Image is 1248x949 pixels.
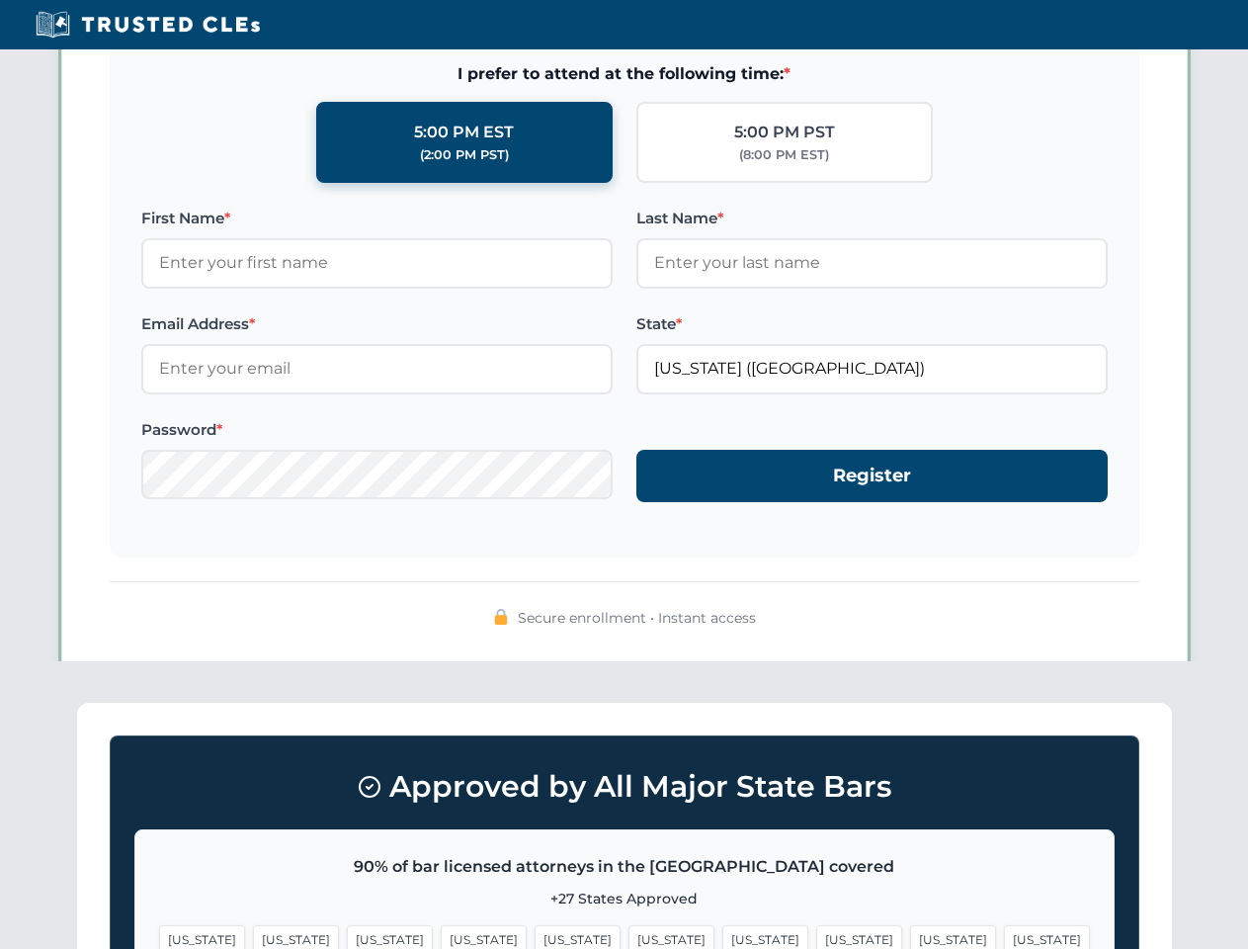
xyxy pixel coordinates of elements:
[159,888,1090,909] p: +27 States Approved
[636,450,1108,502] button: Register
[636,312,1108,336] label: State
[414,120,514,145] div: 5:00 PM EST
[141,418,613,442] label: Password
[141,238,613,288] input: Enter your first name
[30,10,266,40] img: Trusted CLEs
[134,760,1115,814] h3: Approved by All Major State Bars
[636,344,1108,393] input: Florida (FL)
[141,344,613,393] input: Enter your email
[739,145,829,165] div: (8:00 PM EST)
[420,145,509,165] div: (2:00 PM PST)
[518,607,756,629] span: Secure enrollment • Instant access
[734,120,835,145] div: 5:00 PM PST
[141,207,613,230] label: First Name
[636,238,1108,288] input: Enter your last name
[159,854,1090,880] p: 90% of bar licensed attorneys in the [GEOGRAPHIC_DATA] covered
[141,61,1108,87] span: I prefer to attend at the following time:
[636,207,1108,230] label: Last Name
[141,312,613,336] label: Email Address
[493,609,509,625] img: 🔒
